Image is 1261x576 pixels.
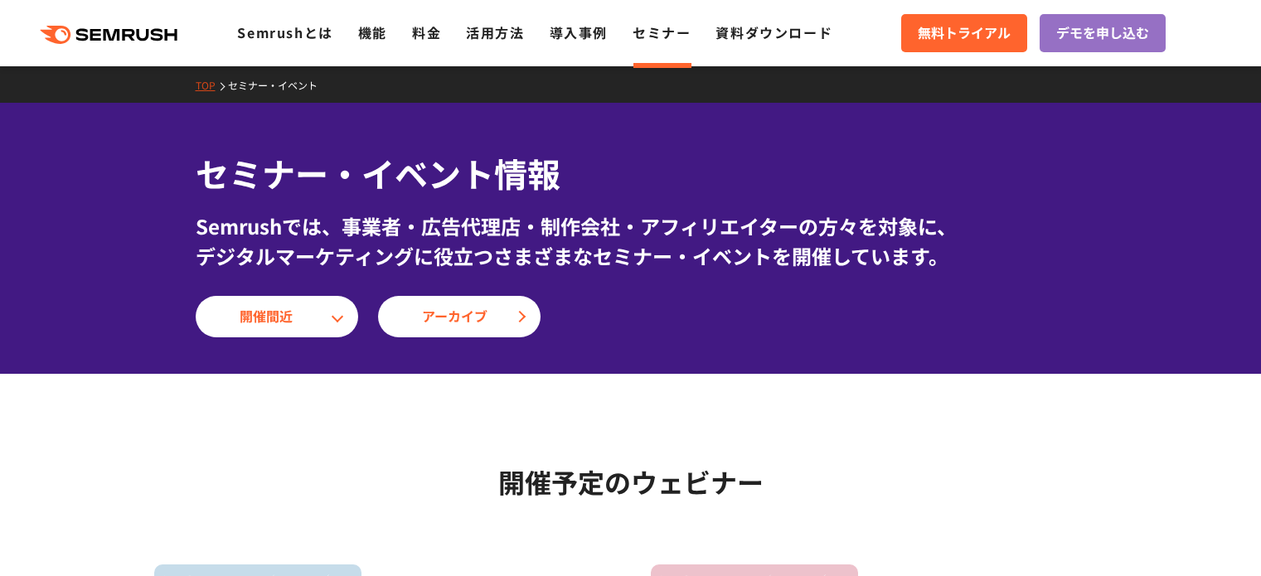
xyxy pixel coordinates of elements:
[154,461,1108,502] h2: 開催予定のウェビナー
[633,22,691,42] a: セミナー
[358,22,387,42] a: 機能
[378,296,541,337] a: アーカイブ
[466,22,524,42] a: 活用方法
[918,22,1011,44] span: 無料トライアル
[422,306,497,327] span: アーカイブ
[715,22,832,42] a: 資料ダウンロード
[196,296,358,337] a: 開催間近
[196,149,1066,198] h1: セミナー・イベント情報
[240,306,314,327] span: 開催間近
[237,22,332,42] a: Semrushとは
[550,22,608,42] a: 導入事例
[196,211,1066,271] div: Semrushでは、事業者・広告代理店・制作会社・アフィリエイターの方々を対象に、 デジタルマーケティングに役立つさまざまなセミナー・イベントを開催しています。
[1040,14,1166,52] a: デモを申し込む
[901,14,1027,52] a: 無料トライアル
[1056,22,1149,44] span: デモを申し込む
[228,78,330,92] a: セミナー・イベント
[196,78,228,92] a: TOP
[412,22,441,42] a: 料金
